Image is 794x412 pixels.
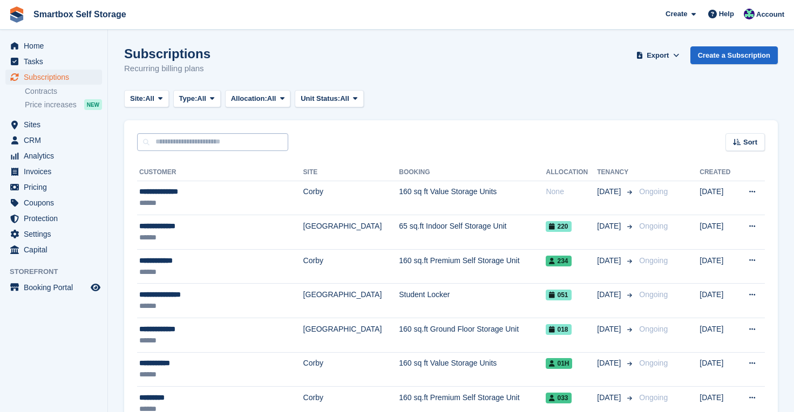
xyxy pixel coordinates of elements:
[639,187,668,196] span: Ongoing
[690,46,778,64] a: Create a Subscription
[24,148,89,163] span: Analytics
[597,221,623,232] span: [DATE]
[700,249,737,284] td: [DATE]
[24,54,89,69] span: Tasks
[546,393,571,403] span: 033
[24,133,89,148] span: CRM
[340,93,349,104] span: All
[700,164,737,181] th: Created
[5,164,102,179] a: menu
[700,318,737,353] td: [DATE]
[5,195,102,210] a: menu
[124,90,169,108] button: Site: All
[399,318,546,353] td: 160 sq.ft Ground Floor Storage Unit
[24,180,89,195] span: Pricing
[5,148,102,163] a: menu
[24,117,89,132] span: Sites
[303,181,399,215] td: Corby
[700,352,737,387] td: [DATE]
[24,164,89,179] span: Invoices
[25,86,102,97] a: Contracts
[700,181,737,215] td: [DATE]
[267,93,276,104] span: All
[546,324,571,335] span: 018
[124,46,211,61] h1: Subscriptions
[597,164,635,181] th: Tenancy
[5,117,102,132] a: menu
[634,46,682,64] button: Export
[29,5,131,23] a: Smartbox Self Storage
[137,164,303,181] th: Customer
[197,93,206,104] span: All
[24,195,89,210] span: Coupons
[597,255,623,266] span: [DATE]
[303,318,399,353] td: [GEOGRAPHIC_DATA]
[5,226,102,242] a: menu
[5,180,102,195] a: menu
[743,137,757,148] span: Sort
[25,99,102,111] a: Price increases NEW
[5,211,102,226] a: menu
[639,256,668,265] span: Ongoing
[597,392,623,403] span: [DATE]
[173,90,221,108] button: Type: All
[700,284,737,318] td: [DATE]
[639,359,668,367] span: Ongoing
[24,38,89,53] span: Home
[24,70,89,85] span: Subscriptions
[225,90,291,108] button: Allocation: All
[24,211,89,226] span: Protection
[399,249,546,284] td: 160 sq.ft Premium Self Storage Unit
[5,133,102,148] a: menu
[303,164,399,181] th: Site
[84,99,102,110] div: NEW
[303,284,399,318] td: [GEOGRAPHIC_DATA]
[639,325,668,333] span: Ongoing
[179,93,198,104] span: Type:
[546,290,571,300] span: 051
[639,290,668,299] span: Ongoing
[24,280,89,295] span: Booking Portal
[639,393,668,402] span: Ongoing
[719,9,734,19] span: Help
[546,221,571,232] span: 220
[303,249,399,284] td: Corby
[399,352,546,387] td: 160 sq ft Value Storage Units
[647,50,669,61] span: Export
[597,186,623,197] span: [DATE]
[145,93,154,104] span: All
[756,9,784,20] span: Account
[301,93,340,104] span: Unit Status:
[25,100,77,110] span: Price increases
[597,324,623,335] span: [DATE]
[10,266,107,277] span: Storefront
[5,38,102,53] a: menu
[744,9,755,19] img: Roger Canham
[5,280,102,295] a: menu
[546,358,572,369] span: 01H
[399,164,546,181] th: Booking
[89,281,102,294] a: Preview store
[9,6,25,23] img: stora-icon-8386f47178a22dfd0bd8f6a31ec36ba5ce8667c1dd55bd0f319d3a0aa187defe.svg
[700,215,737,250] td: [DATE]
[546,186,597,197] div: None
[295,90,363,108] button: Unit Status: All
[639,222,668,230] span: Ongoing
[24,226,89,242] span: Settings
[399,215,546,250] td: 65 sq.ft Indoor Self Storage Unit
[303,215,399,250] td: [GEOGRAPHIC_DATA]
[597,289,623,300] span: [DATE]
[399,181,546,215] td: 160 sq ft Value Storage Units
[124,63,211,75] p: Recurring billing plans
[24,242,89,257] span: Capital
[5,242,102,257] a: menu
[666,9,687,19] span: Create
[5,70,102,85] a: menu
[399,284,546,318] td: Student Locker
[546,256,571,266] span: 234
[231,93,267,104] span: Allocation:
[130,93,145,104] span: Site:
[597,358,623,369] span: [DATE]
[546,164,597,181] th: Allocation
[5,54,102,69] a: menu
